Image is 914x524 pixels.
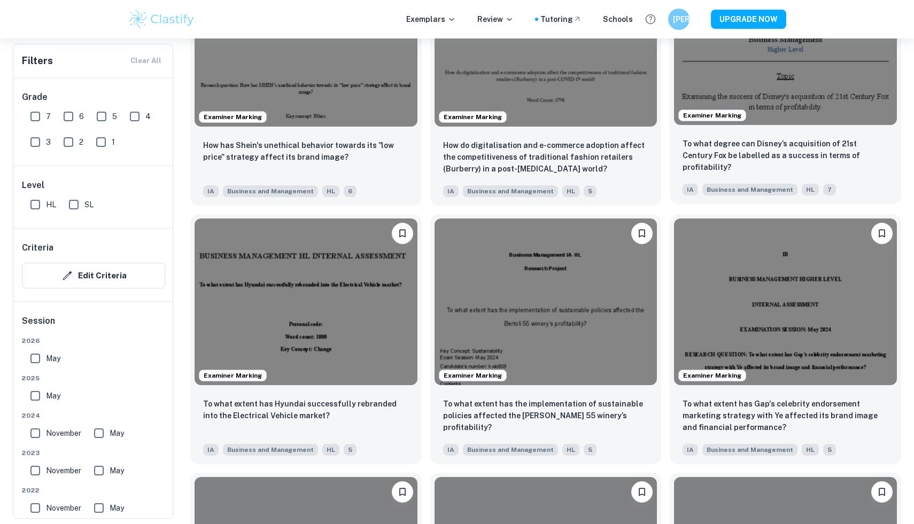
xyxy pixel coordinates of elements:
[562,444,579,456] span: HL
[584,444,597,456] span: 5
[46,465,81,476] span: November
[603,13,633,25] a: Schools
[190,214,422,464] a: Examiner MarkingBookmarkTo what extent has Hyundai successfully rebranded into the Electrical Veh...
[46,199,56,210] span: HL
[679,371,746,380] span: Examiner Marking
[46,136,51,148] span: 3
[46,353,60,364] span: May
[439,371,506,380] span: Examiner Marking
[79,111,84,122] span: 6
[477,13,514,25] p: Review
[203,444,219,456] span: IA
[562,185,579,197] span: HL
[22,315,165,336] h6: Session
[435,218,657,385] img: Business and Management IA example thumbnail: To what extent has the implementation of
[112,111,117,122] span: 5
[711,10,786,29] button: UPGRADE NOW
[670,214,901,464] a: Examiner MarkingBookmarkTo what extent has Gap's celebrity endorsement marketing strategy with Ye...
[195,218,417,385] img: Business and Management IA example thumbnail: To what extent has Hyundai successfully
[84,199,94,210] span: SL
[871,223,893,244] button: Bookmark
[203,185,219,197] span: IA
[22,179,165,192] h6: Level
[22,486,165,495] span: 2022
[392,223,413,244] button: Bookmark
[392,481,413,503] button: Bookmark
[46,111,51,122] span: 7
[46,427,81,439] span: November
[584,185,597,197] span: 5
[674,218,897,385] img: Business and Management IA example thumbnail: To what extent has Gap's celebrity endor
[145,111,151,122] span: 4
[46,390,60,402] span: May
[22,411,165,420] span: 2024
[443,398,649,433] p: To what extent has the implementation of sustainable policies affected the Bertoli 55 winery’s pr...
[823,444,836,456] span: 5
[110,465,124,476] span: May
[683,444,698,456] span: IA
[112,136,115,148] span: 1
[322,185,339,197] span: HL
[683,184,698,195] span: IA
[22,241,53,254] h6: Criteria
[702,184,797,195] span: Business and Management
[631,223,653,244] button: Bookmark
[631,481,653,503] button: Bookmark
[223,185,318,197] span: Business and Management
[702,444,797,456] span: Business and Management
[22,91,165,104] h6: Grade
[871,481,893,503] button: Bookmark
[540,13,582,25] a: Tutoring
[802,184,819,195] span: HL
[110,427,124,439] span: May
[22,263,165,288] button: Edit Criteria
[439,112,506,122] span: Examiner Marking
[344,185,357,197] span: 6
[22,373,165,383] span: 2025
[463,185,558,197] span: Business and Management
[673,13,685,25] h6: [PERSON_NAME]
[406,13,456,25] p: Exemplars
[22,448,165,458] span: 2023
[46,502,81,514] span: November
[430,214,662,464] a: Examiner MarkingBookmarkTo what extent has the implementation of sustainable policies affected th...
[344,444,357,456] span: 5
[322,444,339,456] span: HL
[679,111,746,120] span: Examiner Marking
[683,398,888,433] p: To what extent has Gap's celebrity endorsement marketing strategy with Ye affected its brand imag...
[443,185,459,197] span: IA
[22,336,165,346] span: 2026
[802,444,819,456] span: HL
[203,139,409,163] p: How has Shein's unethical behavior towards its "low price" strategy affect its brand image?
[128,9,196,30] img: Clastify logo
[223,444,318,456] span: Business and Management
[443,444,459,456] span: IA
[199,112,266,122] span: Examiner Marking
[641,10,660,28] button: Help and Feedback
[823,184,836,195] span: 7
[79,136,83,148] span: 2
[22,53,53,68] h6: Filters
[203,398,409,421] p: To what extent has Hyundai successfully rebranded into the Electrical Vehicle market?
[683,138,888,173] p: To what degree can Disney’s acquisition of 21st Century Fox be labelled as a success in terms of ...
[668,9,690,30] button: [PERSON_NAME]
[443,139,649,175] p: How do digitalisation and e-commerce adoption affect the competitiveness of traditional fashion r...
[199,371,266,380] span: Examiner Marking
[463,444,558,456] span: Business and Management
[110,502,124,514] span: May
